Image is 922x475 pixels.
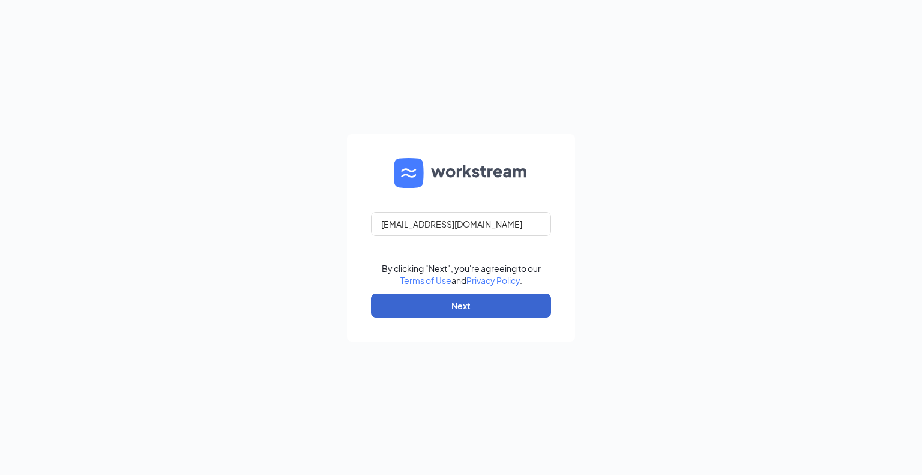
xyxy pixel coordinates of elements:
img: WS logo and Workstream text [394,158,528,188]
a: Terms of Use [400,275,451,286]
input: Email [371,212,551,236]
div: By clicking "Next", you're agreeing to our and . [382,262,541,286]
button: Next [371,294,551,318]
a: Privacy Policy [466,275,520,286]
